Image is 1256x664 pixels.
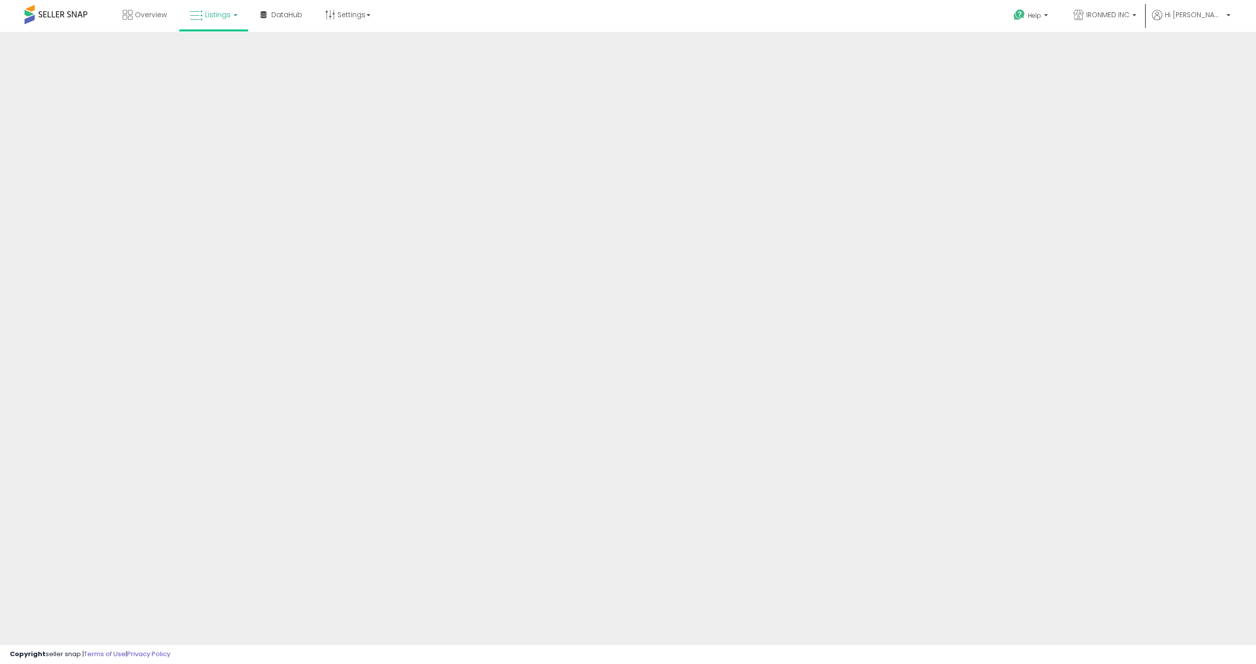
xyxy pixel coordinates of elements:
[1086,10,1129,20] span: IRONMED INC
[1028,11,1041,20] span: Help
[205,10,231,20] span: Listings
[1013,9,1025,21] i: Get Help
[271,10,302,20] span: DataHub
[1006,1,1058,32] a: Help
[135,10,167,20] span: Overview
[1165,10,1224,20] span: Hi [PERSON_NAME]
[1152,10,1230,32] a: Hi [PERSON_NAME]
